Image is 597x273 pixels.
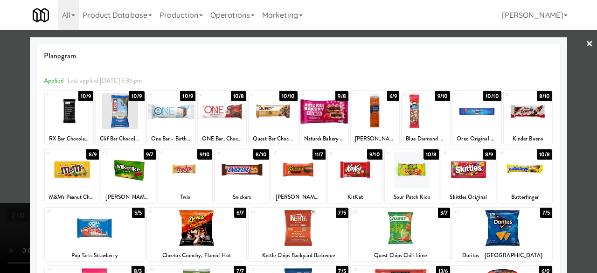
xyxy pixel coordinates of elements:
div: 11/7 [312,149,326,160]
div: Blue Diamond Almonds Smokehouse [403,133,449,145]
div: Quest Bar Chocolate Chip Cookie Dough [250,133,296,145]
div: KitKat [329,191,381,203]
div: Sour Patch Kids [385,191,439,203]
div: Pop Tarts Strawberry [46,250,143,261]
div: RX Bar Chocolate Sea Salt [46,133,92,145]
div: 10/8 [423,149,439,160]
div: 169/10KitKat [328,149,382,203]
div: 21 [149,208,197,216]
div: 188/9Skittles Original [441,149,495,203]
div: 23 [353,208,401,216]
div: 910/10Oreo Original Cookie [452,91,501,145]
div: [PERSON_NAME] Toast Chee Peanut Butter [351,133,399,145]
div: Kettle Chips Backyard Barbeque [249,250,348,261]
div: 247/5Doritos - [GEOGRAPHIC_DATA] [452,208,552,261]
span: Planogram [44,49,553,63]
div: 510/10Quest Bar Chocolate Chip Cookie Dough [249,91,297,145]
div: 24 [454,208,502,216]
div: Nature's Bakery Raspberry Fig Bar [301,133,347,145]
div: 10 [506,91,528,99]
div: 1511/7[PERSON_NAME] Milk Chocolate Peanut Butter [271,149,326,203]
div: 9/10 [367,149,382,160]
div: 8/9 [483,149,495,160]
div: [PERSON_NAME] Milk Chocolate Peanut Butter [273,191,324,203]
div: 7/5 [336,208,348,218]
div: Oreo Original Cookie [454,133,500,145]
div: 9/10 [197,149,212,160]
div: 15 [273,149,298,157]
div: 8/10 [253,149,269,160]
div: 10/10 [279,91,298,101]
div: 210/9Clif Bar Chocolate Chip [96,91,144,145]
div: Kinder Bueno [504,133,552,145]
div: 205/5Pop Tarts Strawberry [45,208,145,261]
a: × [586,30,593,59]
div: ONE Bar, Chocolate Peanut Butter Cup [198,133,246,145]
div: 13 [160,149,185,157]
div: Doritos - [GEOGRAPHIC_DATA] [452,250,552,261]
div: Twix [158,191,212,203]
div: 310/9One Bar - Birthday Cake [147,91,195,145]
div: 216/7Cheetos Crunchy, Flamin' Hot [147,208,247,261]
div: 118/9M&M's Peanut Chocolate [45,149,99,203]
div: Sour Patch Kids [386,191,437,203]
div: 10/8 [231,91,246,101]
div: [PERSON_NAME] and [PERSON_NAME] Original [103,191,154,203]
div: 5/5 [132,208,144,218]
div: 17 [387,149,412,157]
div: Kinder Bueno [505,133,551,145]
div: 410/8ONE Bar, Chocolate Peanut Butter Cup [198,91,246,145]
div: Cheetos Crunchy, Flamin' Hot [148,250,245,261]
span: Last applied [DATE] 6:36 pm [68,76,142,85]
div: 16 [330,149,355,157]
div: 7/5 [540,208,552,218]
div: M&M's Peanut Chocolate [46,191,97,203]
div: Quest Chips Chili Lime [351,250,451,261]
div: 4 [200,91,222,99]
div: 6/7 [234,208,246,218]
div: 6 [302,91,324,99]
div: Twix [160,191,211,203]
div: Oreo Original Cookie [452,133,501,145]
div: Clif Bar Chocolate Chip [96,133,144,145]
div: Clif Bar Chocolate Chip [97,133,143,145]
div: [PERSON_NAME] Milk Chocolate Peanut Butter [271,191,326,203]
div: [PERSON_NAME] and [PERSON_NAME] Original [101,191,155,203]
div: 89/10Blue Diamond Almonds Smokehouse [402,91,450,145]
div: 7 [353,91,375,99]
div: 2 [97,91,120,99]
div: 18 [443,149,468,157]
div: Nature's Bakery Raspberry Fig Bar [300,133,348,145]
div: 227/5Kettle Chips Backyard Barbeque [249,208,348,261]
div: 9/10 [435,91,450,101]
div: 8/9 [86,149,99,160]
div: Butterfinger [498,191,552,203]
div: 5 [250,91,273,99]
div: Doritos - [GEOGRAPHIC_DATA] [454,250,551,261]
div: Snickers [216,191,267,203]
div: 108/10Kinder Bueno [504,91,552,145]
div: 3 [149,91,171,99]
div: 1 [47,91,69,99]
div: One Bar - Birthday Cake [148,133,194,145]
div: 19 [500,149,525,157]
div: Kettle Chips Backyard Barbeque [250,250,347,261]
div: Butterfinger [500,191,551,203]
div: RX Bar Chocolate Sea Salt [45,133,93,145]
div: Cheetos Crunchy, Flamin' Hot [147,250,247,261]
div: 10/9 [180,91,195,101]
div: [PERSON_NAME] Toast Chee Peanut Butter [352,133,398,145]
div: 20 [47,208,95,216]
div: 148/10Snickers [215,149,269,203]
div: 6/9 [387,91,399,101]
div: 3/7 [438,208,450,218]
div: 10/9 [129,91,144,101]
div: Blue Diamond Almonds Smokehouse [402,133,450,145]
div: 10/8 [537,149,552,160]
div: 11 [47,149,72,157]
div: 14 [216,149,242,157]
div: 76/9[PERSON_NAME] Toast Chee Peanut Butter [351,91,399,145]
div: ONE Bar, Chocolate Peanut Butter Cup [199,133,245,145]
div: Quest Bar Chocolate Chip Cookie Dough [249,133,297,145]
div: 233/7Quest Chips Chili Lime [351,208,451,261]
